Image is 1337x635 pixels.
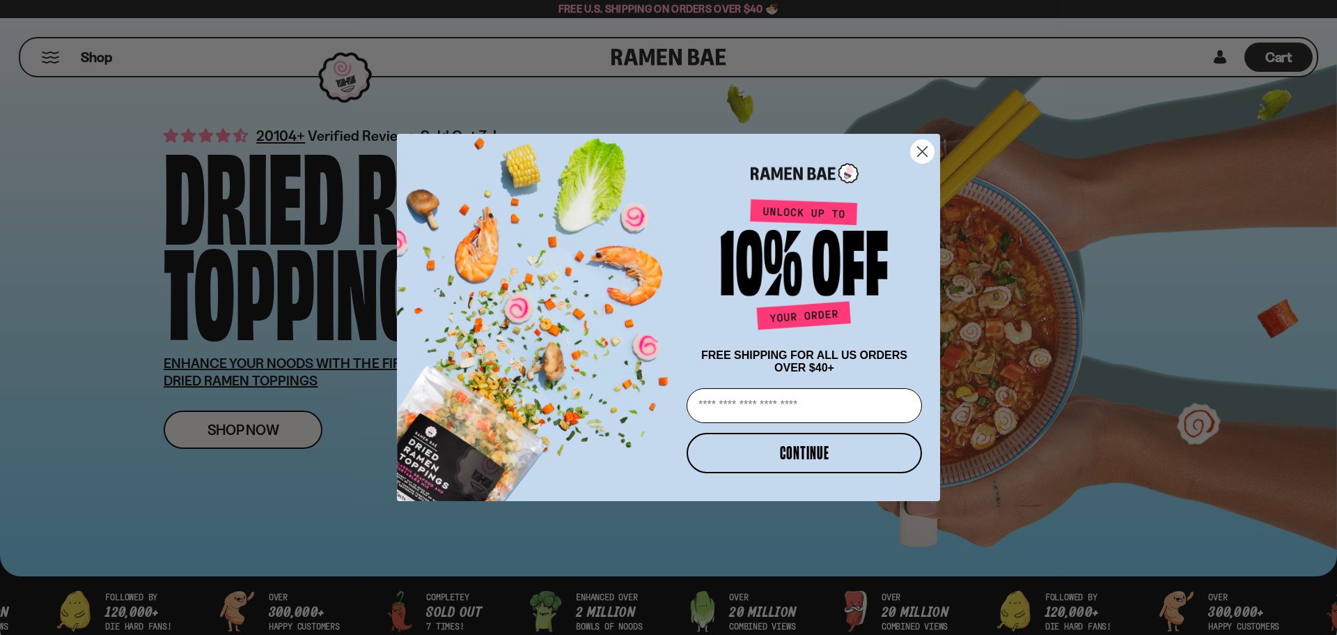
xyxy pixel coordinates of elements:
button: CONTINUE [687,433,922,473]
img: Unlock up to 10% off [717,199,891,335]
span: FREE SHIPPING FOR ALL US ORDERS OVER $40+ [701,349,907,374]
img: ce7035ce-2e49-461c-ae4b-8ade7372f32c.png [397,122,681,501]
button: Close dialog [910,139,935,164]
img: Ramen Bae Logo [751,162,859,185]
